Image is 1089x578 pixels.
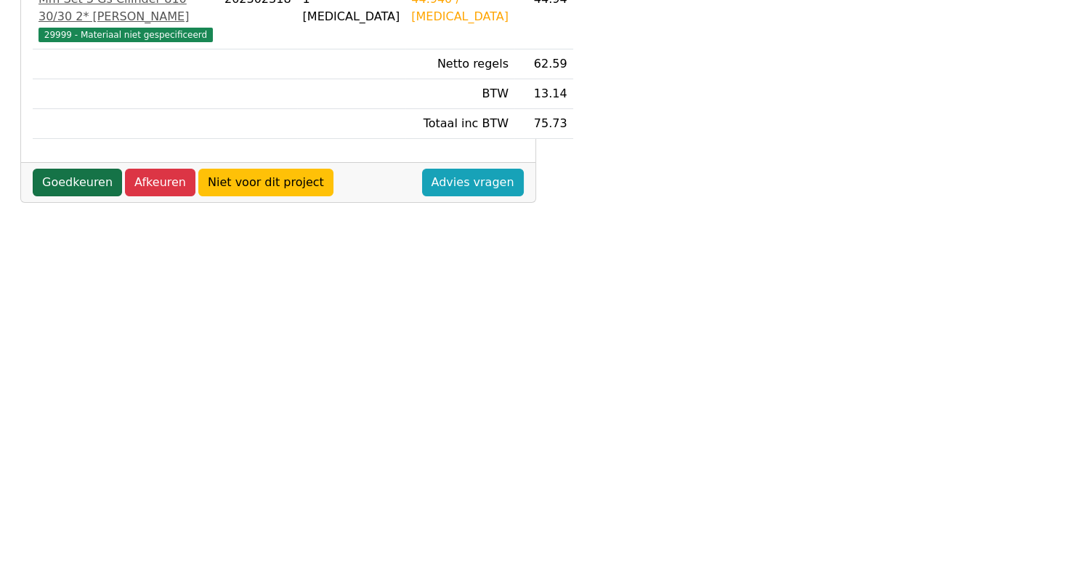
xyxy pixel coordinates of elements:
td: Netto regels [405,49,514,79]
td: 75.73 [514,109,573,139]
a: Goedkeuren [33,169,122,196]
td: 13.14 [514,79,573,109]
span: 29999 - Materiaal niet gespecificeerd [39,28,213,42]
td: 62.59 [514,49,573,79]
td: BTW [405,79,514,109]
a: Afkeuren [125,169,195,196]
a: Niet voor dit project [198,169,333,196]
a: Advies vragen [422,169,524,196]
td: Totaal inc BTW [405,109,514,139]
